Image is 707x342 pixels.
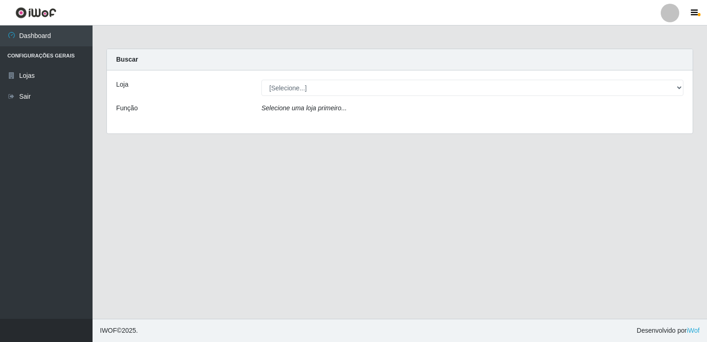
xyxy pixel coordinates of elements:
[116,56,138,63] strong: Buscar
[100,327,117,334] span: IWOF
[15,7,56,19] img: CoreUI Logo
[116,103,138,113] label: Função
[100,326,138,336] span: © 2025 .
[261,104,347,112] i: Selecione uma loja primeiro...
[687,327,700,334] a: iWof
[637,326,700,336] span: Desenvolvido por
[116,80,128,89] label: Loja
